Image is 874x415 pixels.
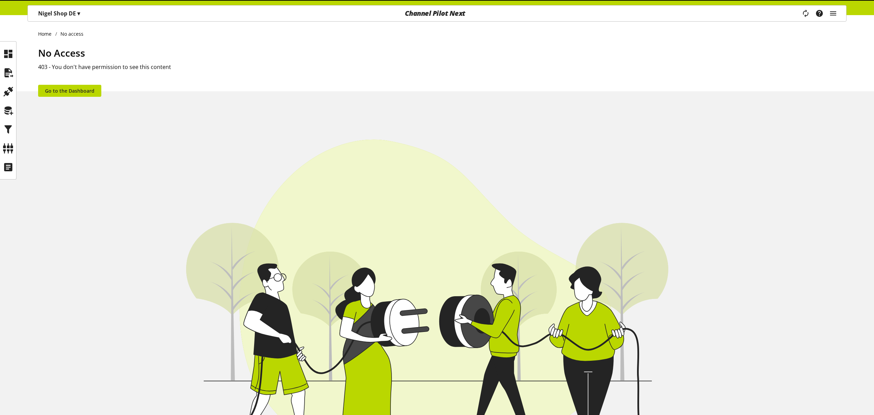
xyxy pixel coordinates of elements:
a: Home [38,30,55,37]
a: Go to the Dashboard [38,85,101,97]
span: ▾ [77,10,80,17]
span: No Access [38,46,85,59]
p: Nigel Shop DE [38,9,80,18]
span: Go to the Dashboard [45,87,94,94]
nav: main navigation [27,5,847,22]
